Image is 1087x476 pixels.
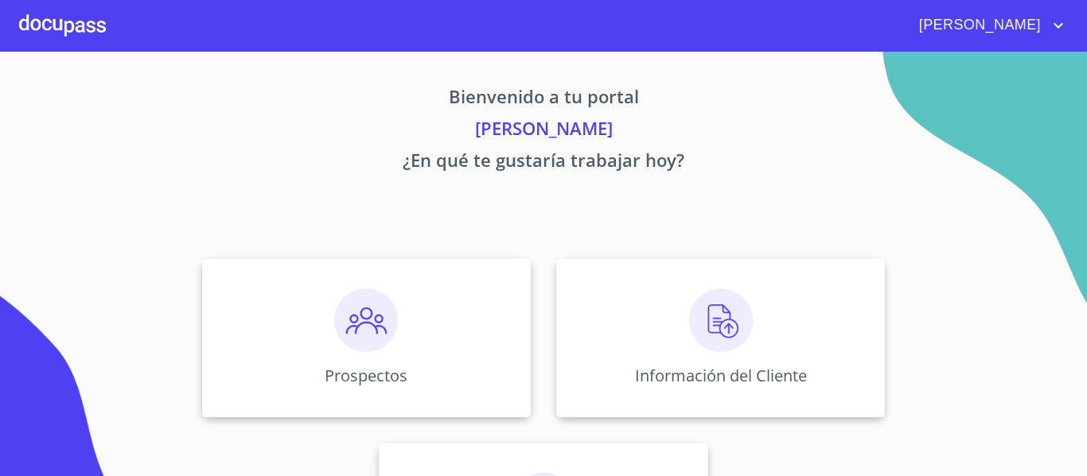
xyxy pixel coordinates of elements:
[907,13,1068,38] button: account of current user
[689,288,753,352] img: carga.png
[325,365,407,386] p: Prospectos
[53,83,1034,115] p: Bienvenido a tu portal
[53,147,1034,179] p: ¿En qué te gustaría trabajar hoy?
[53,115,1034,147] p: [PERSON_NAME]
[907,13,1049,38] span: [PERSON_NAME]
[635,365,807,386] p: Información del Cliente
[334,288,398,352] img: prospectos.png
